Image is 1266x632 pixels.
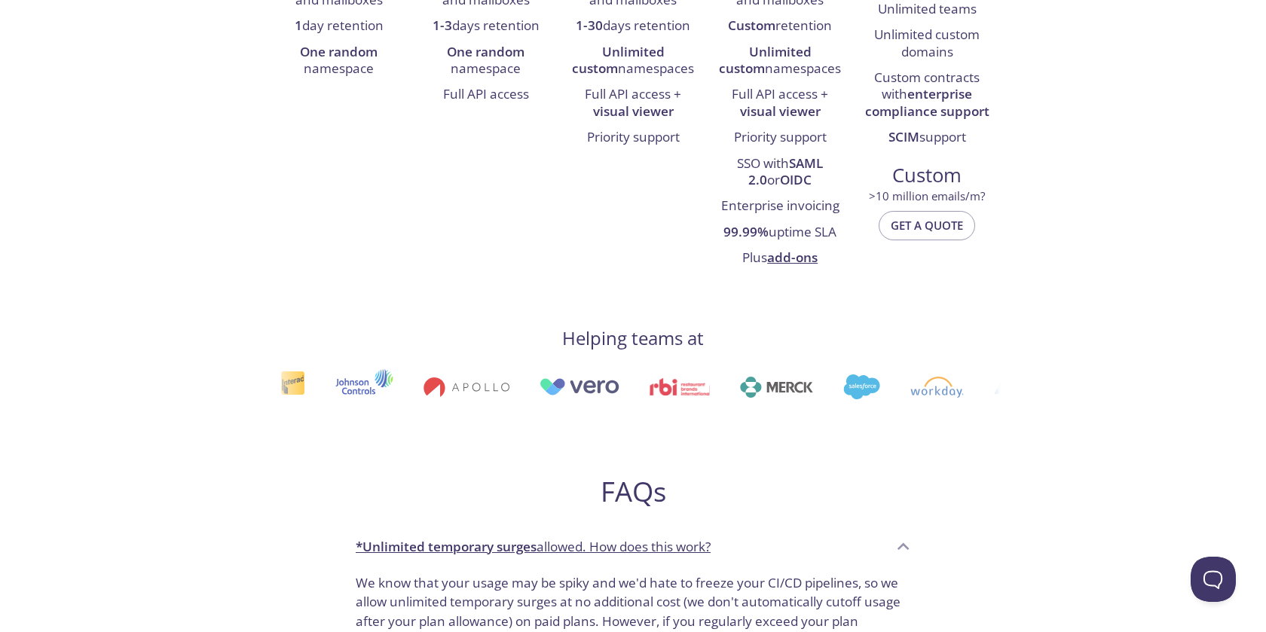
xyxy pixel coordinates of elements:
[277,14,401,39] li: day retention
[719,43,812,77] strong: Unlimited custom
[572,43,665,77] strong: Unlimited custom
[356,537,711,557] p: allowed. How does this work?
[865,66,989,125] li: Custom contracts with
[536,378,616,395] img: vero
[907,377,960,398] img: workday
[767,249,818,266] a: add-ons
[576,17,603,34] strong: 1-30
[740,102,821,120] strong: visual viewer
[865,85,989,119] strong: enterprise compliance support
[865,23,989,66] li: Unlimited custom domains
[780,171,812,188] strong: OIDC
[344,527,922,567] div: *Unlimited temporary surgesallowed. How does this work?
[866,163,989,188] span: Custom
[300,43,378,60] strong: One random
[570,14,695,39] li: days retention
[718,220,842,246] li: uptime SLA
[570,40,695,83] li: namespaces
[718,40,842,83] li: namespaces
[865,125,989,151] li: support
[723,223,769,240] strong: 99.99%
[718,14,842,39] li: retention
[356,538,537,555] strong: *Unlimited temporary surges
[728,17,775,34] strong: Custom
[1191,557,1236,602] iframe: Help Scout Beacon - Open
[718,125,842,151] li: Priority support
[736,377,809,398] img: merck
[295,17,302,34] strong: 1
[424,40,548,83] li: namespace
[447,43,524,60] strong: One random
[593,102,674,120] strong: visual viewer
[718,246,842,271] li: Plus
[718,151,842,194] li: SSO with or
[562,326,704,350] h4: Helping teams at
[718,194,842,219] li: Enterprise invoicing
[879,211,975,240] button: Get a quote
[344,475,922,508] h2: FAQs
[570,125,695,151] li: Priority support
[424,14,548,39] li: days retention
[277,40,401,83] li: namespace
[869,188,985,203] span: > 10 million emails/m?
[433,17,452,34] strong: 1-3
[646,378,707,395] img: rbi
[420,377,506,398] img: apollo
[891,215,963,235] span: Get a quote
[839,374,876,399] img: salesforce
[424,82,548,108] li: Full API access
[888,128,919,145] strong: SCIM
[718,82,842,125] li: Full API access +
[570,82,695,125] li: Full API access +
[332,369,390,405] img: johnsoncontrols
[748,154,823,188] strong: SAML 2.0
